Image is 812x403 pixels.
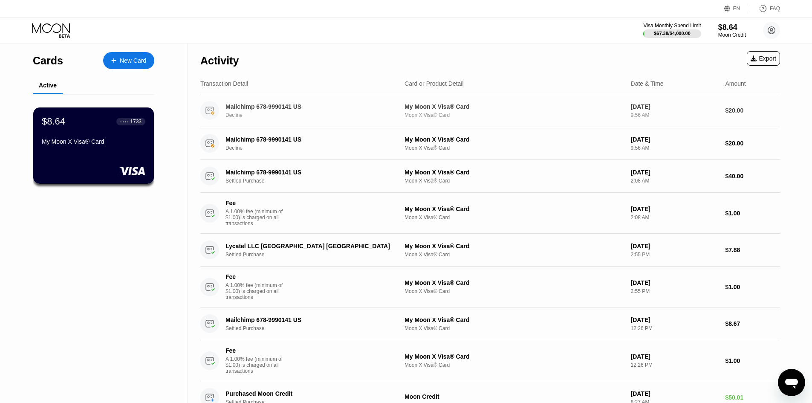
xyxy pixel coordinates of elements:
div: Fee [225,347,285,354]
div: FAQ [770,6,780,12]
div: Purchased Moon Credit [225,390,391,397]
div: Fee [225,200,285,206]
div: Lycatel LLC [GEOGRAPHIC_DATA] [GEOGRAPHIC_DATA] [225,243,391,249]
div: Transaction Detail [200,80,248,87]
div: Settled Purchase [225,178,403,184]
div: [DATE] [631,169,719,176]
div: $1.00 [725,284,780,290]
div: Mailchimp 678-9990141 US [225,136,391,143]
div: Mailchimp 678-9990141 USDeclineMy Moon X Visa® CardMoon X Visa® Card[DATE]9:56 AM$20.00 [200,94,780,127]
div: Mailchimp 678-9990141 USDeclineMy Moon X Visa® CardMoon X Visa® Card[DATE]9:56 AM$20.00 [200,127,780,160]
div: FeeA 1.00% fee (minimum of $1.00) is charged on all transactionsMy Moon X Visa® CardMoon X Visa® ... [200,267,780,307]
div: My Moon X Visa® Card [405,136,624,143]
div: ● ● ● ● [120,120,129,123]
div: $8.64 [42,116,65,127]
div: $20.00 [725,140,780,147]
div: Moon X Visa® Card [405,362,624,368]
div: $1.00 [725,357,780,364]
div: $40.00 [725,173,780,180]
div: Mailchimp 678-9990141 US [225,316,391,323]
div: [DATE] [631,390,719,397]
div: Visa Monthly Spend Limit$67.38/$4,000.00 [643,23,701,38]
div: [DATE] [631,206,719,212]
div: 2:55 PM [631,288,719,294]
div: Settled Purchase [225,252,403,258]
div: Active [39,82,57,89]
div: 12:26 PM [631,325,719,331]
div: $20.00 [725,107,780,114]
div: 1733 [130,119,142,125]
div: [DATE] [631,279,719,286]
div: Settled Purchase [225,325,403,331]
div: Moon Credit [405,393,624,400]
div: Decline [225,112,403,118]
div: Mailchimp 678-9990141 USSettled PurchaseMy Moon X Visa® CardMoon X Visa® Card[DATE]2:08 AM$40.00 [200,160,780,193]
div: 2:08 AM [631,215,719,220]
div: $50.01 [725,394,780,401]
div: [DATE] [631,243,719,249]
div: 2:08 AM [631,178,719,184]
div: 2:55 PM [631,252,719,258]
div: FeeA 1.00% fee (minimum of $1.00) is charged on all transactionsMy Moon X Visa® CardMoon X Visa® ... [200,340,780,381]
div: FeeA 1.00% fee (minimum of $1.00) is charged on all transactionsMy Moon X Visa® CardMoon X Visa® ... [200,193,780,234]
div: My Moon X Visa® Card [405,316,624,323]
div: [DATE] [631,316,719,323]
div: Moon X Visa® Card [405,325,624,331]
div: FAQ [750,4,780,13]
div: $67.38 / $4,000.00 [654,31,691,36]
div: New Card [120,57,146,64]
div: Cards [33,55,63,67]
div: My Moon X Visa® Card [405,243,624,249]
div: A 1.00% fee (minimum of $1.00) is charged on all transactions [225,282,289,300]
div: $8.64● ● ● ●1733My Moon X Visa® Card [33,107,154,184]
div: Mailchimp 678-9990141 US [225,103,391,110]
div: [DATE] [631,353,719,360]
div: My Moon X Visa® Card [405,169,624,176]
div: Export [747,51,780,66]
div: A 1.00% fee (minimum of $1.00) is charged on all transactions [225,209,289,226]
div: Fee [225,273,285,280]
div: $8.64Moon Credit [718,23,746,38]
div: Card or Product Detail [405,80,464,87]
div: Mailchimp 678-9990141 US [225,169,391,176]
div: EN [724,4,750,13]
div: Moon X Visa® Card [405,288,624,294]
div: 12:26 PM [631,362,719,368]
div: My Moon X Visa® Card [405,103,624,110]
div: Moon X Visa® Card [405,112,624,118]
div: Amount [725,80,746,87]
div: Decline [225,145,403,151]
div: EN [733,6,740,12]
div: My Moon X Visa® Card [405,279,624,286]
div: $8.67 [725,320,780,327]
div: Export [751,55,776,62]
div: [DATE] [631,103,719,110]
div: $8.64 [718,23,746,32]
div: Mailchimp 678-9990141 USSettled PurchaseMy Moon X Visa® CardMoon X Visa® Card[DATE]12:26 PM$8.67 [200,307,780,340]
div: [DATE] [631,136,719,143]
div: My Moon X Visa® Card [405,206,624,212]
div: $1.00 [725,210,780,217]
iframe: Button to launch messaging window [778,369,805,396]
div: Visa Monthly Spend Limit [643,23,701,29]
div: My Moon X Visa® Card [405,353,624,360]
div: Date & Time [631,80,664,87]
div: My Moon X Visa® Card [42,138,145,145]
div: Moon X Visa® Card [405,145,624,151]
div: Moon X Visa® Card [405,178,624,184]
div: Moon Credit [718,32,746,38]
div: Moon X Visa® Card [405,252,624,258]
div: Activity [200,55,239,67]
div: A 1.00% fee (minimum of $1.00) is charged on all transactions [225,356,289,374]
div: Moon X Visa® Card [405,215,624,220]
div: Lycatel LLC [GEOGRAPHIC_DATA] [GEOGRAPHIC_DATA]Settled PurchaseMy Moon X Visa® CardMoon X Visa® C... [200,234,780,267]
div: $7.88 [725,246,780,253]
div: 9:56 AM [631,145,719,151]
div: 9:56 AM [631,112,719,118]
div: New Card [103,52,154,69]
